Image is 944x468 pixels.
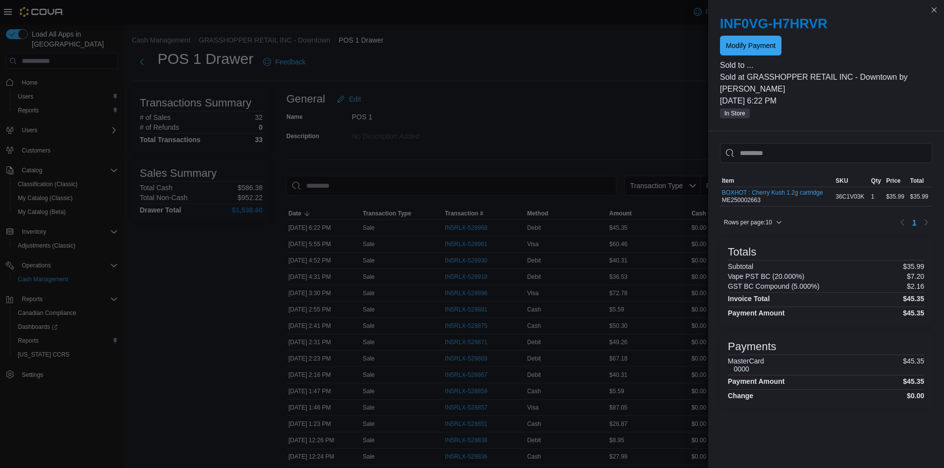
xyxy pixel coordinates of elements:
[720,36,781,55] button: Modify Payment
[908,191,932,203] div: $35.99
[920,216,932,228] button: Next page
[728,246,756,258] h3: Totals
[728,282,820,290] h6: GST BC Compound (5.000%)
[833,175,869,187] button: SKU
[728,295,770,303] h4: Invoice Total
[720,108,750,118] span: In Store
[928,4,940,16] button: Close this dialog
[720,16,932,32] h2: INF0VG-H7HRVR
[884,175,908,187] button: Price
[886,177,900,185] span: Price
[896,214,932,230] nav: Pagination for table: MemoryTable from EuiInMemoryTable
[728,262,753,270] h6: Subtotal
[728,377,785,385] h4: Payment Amount
[912,217,916,227] span: 1
[728,392,753,400] h4: Change
[907,272,924,280] p: $7.20
[720,59,932,71] p: Sold to ...
[907,392,924,400] h4: $0.00
[720,216,786,228] button: Rows per page:10
[724,218,772,226] span: Rows per page : 10
[722,189,823,196] button: BOXHOT : Cherry Kush 1.2g cartridge
[835,193,864,201] span: 36C1V03K
[910,177,924,185] span: Total
[728,309,785,317] h4: Payment Amount
[728,357,764,365] h6: MasterCard
[903,262,924,270] p: $35.99
[720,95,932,107] p: [DATE] 6:22 PM
[903,309,924,317] h4: $45.35
[728,341,777,353] h3: Payments
[907,282,924,290] p: $2.16
[720,143,932,163] input: This is a search bar. As you type, the results lower in the page will automatically filter.
[720,71,932,95] p: Sold at GRASSHOPPER RETAIL INC - Downtown by [PERSON_NAME]
[903,377,924,385] h4: $45.35
[728,272,804,280] h6: Vape PST BC (20.000%)
[896,216,908,228] button: Previous page
[734,365,764,373] h6: 0000
[722,189,823,204] div: ME250002663
[871,177,881,185] span: Qty
[903,357,924,373] p: $45.35
[835,177,848,185] span: SKU
[908,214,920,230] ul: Pagination for table: MemoryTable from EuiInMemoryTable
[726,41,776,51] span: Modify Payment
[722,177,734,185] span: Item
[869,191,884,203] div: 1
[884,191,908,203] div: $35.99
[720,175,834,187] button: Item
[908,175,932,187] button: Total
[903,295,924,303] h4: $45.35
[724,109,745,118] span: In Store
[869,175,884,187] button: Qty
[908,214,920,230] button: Page 1 of 1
